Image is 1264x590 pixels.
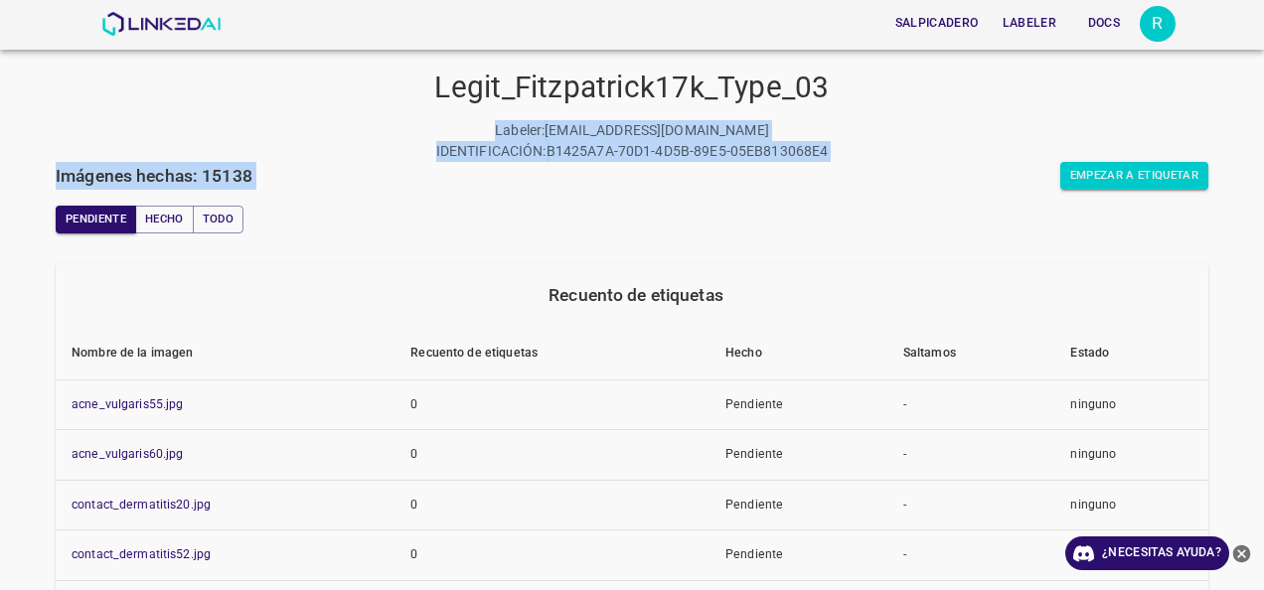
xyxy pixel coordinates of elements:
p: B1425A7A-70D1-4D5B-89E5-05EB813068E4 [547,141,829,162]
td: 0 [395,430,710,481]
a: Docs [1068,3,1140,44]
p: IDENTIFICACIÓN: [436,141,547,162]
a: contact_dermatitis20.jpg [72,498,211,512]
td: ninguno [1054,530,1208,581]
a: ¿Necesitas ayuda? [1065,536,1229,570]
button: Labeler [995,7,1064,40]
td: - [887,430,1055,481]
td: Pendiente [710,530,887,581]
button: Abrir configuración [1140,6,1176,42]
button: Empezar a etiquetar [1060,162,1208,190]
td: Pendiente [710,379,887,430]
p: Labeler : [495,120,545,141]
a: Labeler [991,3,1068,44]
th: Nombre de la imagen [56,327,395,380]
td: - [887,379,1055,430]
a: contact_dermatitis52.jpg [72,547,211,561]
button: Cerrar Ayuda [1229,536,1254,570]
td: ninguno [1054,379,1208,430]
button: Docs [1072,7,1136,40]
td: ninguno [1054,430,1208,481]
h4: Legit_Fitzpatrick17k_Type_03 [56,70,1208,106]
td: - [887,480,1055,530]
th: Saltamos [887,327,1055,380]
button: Salpicadero [887,7,987,40]
button: Todo [193,206,243,233]
th: Estado [1054,327,1208,380]
td: 0 [395,530,710,581]
th: Hecho [710,327,887,380]
div: Recuento de etiquetas [72,281,1200,309]
p: [EMAIL_ADDRESS][DOMAIN_NAME] [545,120,769,141]
td: Pendiente [710,480,887,530]
th: Recuento de etiquetas [395,327,710,380]
a: acne_vulgaris60.jpg [72,447,184,461]
td: - [887,530,1055,581]
a: acne_vulgaris55.jpg [72,397,184,411]
td: ninguno [1054,480,1208,530]
font: ¿Necesitas ayuda? [1102,542,1221,563]
td: 0 [395,480,710,530]
td: Pendiente [710,430,887,481]
h6: Imágenes hechas: 15138 [56,162,252,190]
td: 0 [395,379,710,430]
font: Hecho [145,210,184,229]
a: Salpicadero [883,3,991,44]
button: Pendiente [56,206,136,233]
div: R [1140,6,1176,42]
img: LinkedAI [101,12,222,36]
button: Hecho [135,206,194,233]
